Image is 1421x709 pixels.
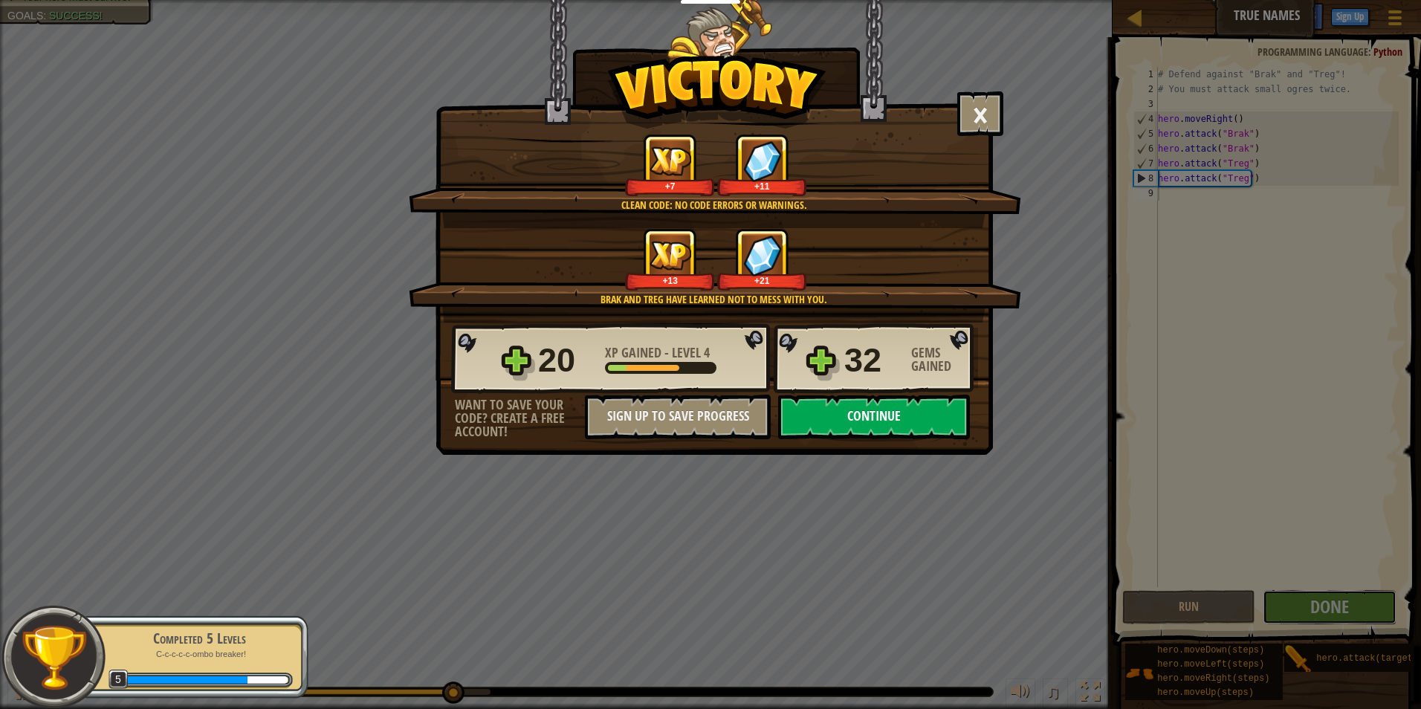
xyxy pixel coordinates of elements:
div: +21 [720,275,804,286]
img: Victory [607,55,826,129]
button: Sign Up to Save Progress [585,395,771,439]
div: 32 [844,337,902,384]
span: XP Gained [605,343,664,362]
img: trophy.png [20,624,88,691]
div: Clean code: no code errors or warnings. [479,198,948,213]
div: Gems Gained [911,346,978,373]
img: XP Gained [650,241,691,270]
div: +7 [628,181,712,192]
img: XP Gained [650,146,691,175]
button: × [957,91,1003,136]
span: 5 [109,670,129,690]
div: Completed 5 Levels [106,628,293,649]
div: Want to save your code? Create a free account! [455,398,585,438]
div: - [605,346,710,360]
img: Gems Gained [743,140,782,181]
div: +13 [628,275,712,286]
div: Brak and Treg have learned not to mess with you. [479,292,948,307]
span: Level [669,343,704,362]
img: Gems Gained [743,235,782,276]
div: 20 [538,337,596,384]
button: Continue [778,395,970,439]
span: 4 [704,343,710,362]
p: C-c-c-c-c-ombo breaker! [106,649,293,660]
div: +11 [720,181,804,192]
